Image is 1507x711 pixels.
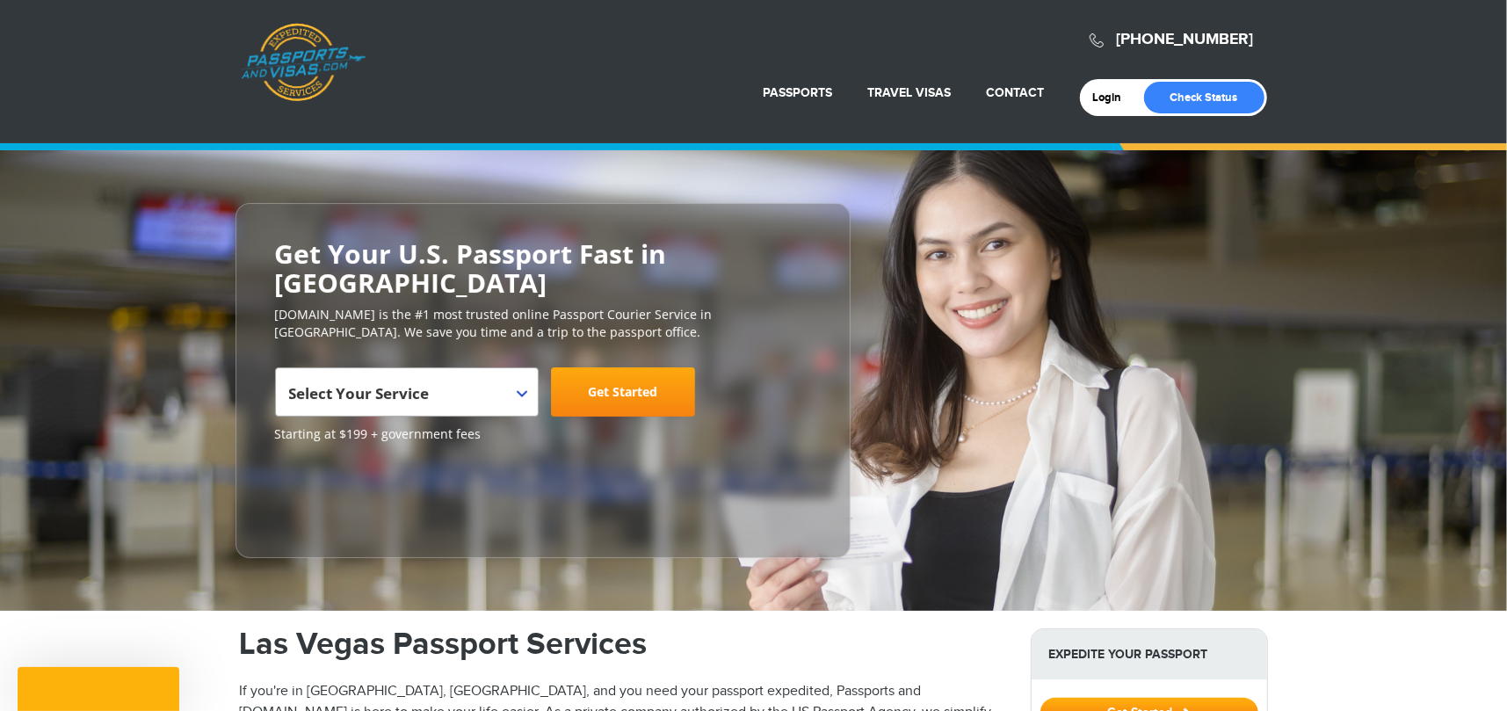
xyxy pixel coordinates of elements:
a: Login [1093,91,1134,105]
a: Check Status [1144,82,1264,113]
a: Passports [764,85,833,100]
h2: Get Your U.S. Passport Fast in [GEOGRAPHIC_DATA] [275,239,811,297]
span: Select Your Service [289,383,430,403]
a: Contact [987,85,1045,100]
iframe: Customer reviews powered by Trustpilot [275,452,407,540]
a: [PHONE_NUMBER] [1117,30,1254,49]
strong: Expedite Your Passport [1032,629,1267,679]
h1: Las Vegas Passport Services [240,628,1004,660]
span: Select Your Service [275,367,539,417]
span: Select Your Service [289,374,520,424]
a: Get Started [551,367,695,417]
a: Passports & [DOMAIN_NAME] [241,23,366,102]
p: [DOMAIN_NAME] is the #1 most trusted online Passport Courier Service in [GEOGRAPHIC_DATA]. We sav... [275,306,811,341]
a: Travel Visas [868,85,952,100]
span: Starting at $199 + government fees [275,425,811,443]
